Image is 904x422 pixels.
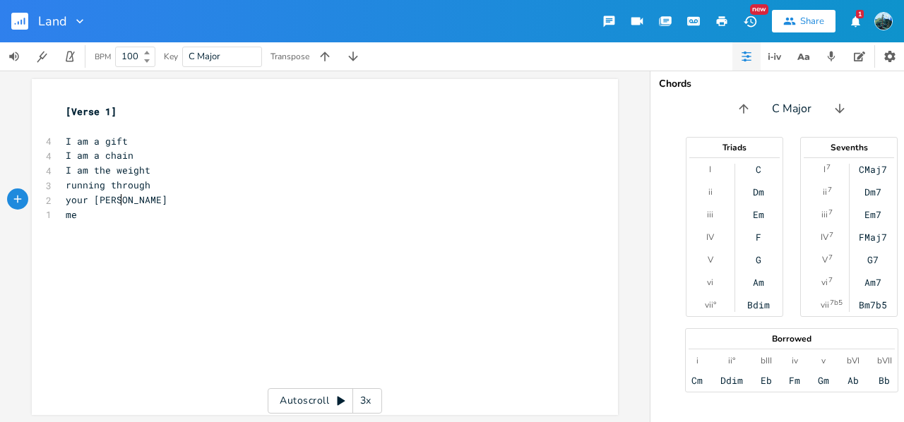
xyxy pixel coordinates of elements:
[821,231,828,243] div: IV
[864,209,881,220] div: Em7
[829,229,833,241] sup: 7
[66,149,133,162] span: I am a chain
[753,186,764,198] div: Dm
[66,179,150,191] span: running through
[828,184,832,195] sup: 7
[66,135,128,147] span: I am a gift
[707,277,713,288] div: vi
[879,375,890,386] div: Bb
[753,277,764,288] div: Am
[821,277,828,288] div: vi
[691,375,703,386] div: Cm
[268,388,382,414] div: Autoscroll
[756,164,761,175] div: C
[877,355,892,366] div: bVII
[708,186,713,198] div: ii
[828,252,833,263] sup: 7
[823,186,827,198] div: ii
[708,254,713,265] div: V
[686,143,783,152] div: Triads
[859,299,887,311] div: Bm7b5
[736,8,764,34] button: New
[66,208,77,221] span: me
[841,8,869,34] button: 1
[859,164,887,175] div: CMaj7
[756,254,761,265] div: G
[874,12,893,30] img: celestemark2007
[821,209,828,220] div: iii
[709,164,711,175] div: I
[792,355,798,366] div: iv
[856,10,864,18] div: 1
[828,275,833,286] sup: 7
[772,101,811,117] span: C Major
[705,299,716,311] div: vii°
[847,355,860,366] div: bVI
[830,297,843,308] sup: 7b5
[189,50,220,63] span: C Major
[801,143,897,152] div: Sevenths
[859,231,887,243] div: FMaj7
[753,209,764,220] div: Em
[38,15,67,28] span: Land
[821,355,826,366] div: v
[750,4,768,15] div: New
[828,207,833,218] sup: 7
[822,254,828,265] div: V
[95,53,111,61] div: BPM
[686,334,898,343] div: Borrowed
[756,231,761,243] div: F
[823,164,826,175] div: I
[728,355,735,366] div: ii°
[66,164,150,176] span: I am the weight
[800,15,824,28] div: Share
[747,299,770,311] div: Bdim
[864,186,881,198] div: Dm7
[696,355,698,366] div: i
[864,277,881,288] div: Am7
[706,231,714,243] div: IV
[826,162,831,173] sup: 7
[66,193,167,206] span: your [PERSON_NAME]
[353,388,379,414] div: 3x
[720,375,743,386] div: Ddim
[270,52,309,61] div: Transpose
[818,375,829,386] div: Gm
[821,299,829,311] div: vii
[789,375,800,386] div: Fm
[66,105,117,118] span: [Verse 1]
[847,375,859,386] div: Ab
[761,355,772,366] div: bIII
[867,254,879,265] div: G7
[164,52,178,61] div: Key
[707,209,713,220] div: iii
[772,10,835,32] button: Share
[761,375,772,386] div: Eb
